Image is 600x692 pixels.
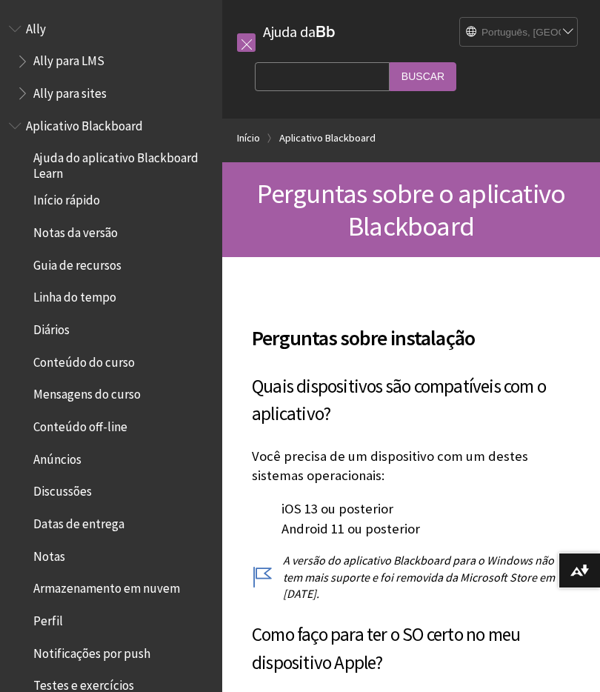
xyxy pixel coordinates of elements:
[252,305,570,353] h2: Perguntas sobre instalação
[252,499,570,538] p: iOS 13 ou posterior Android 11 ou posterior
[33,641,150,661] span: Notificações por push
[33,382,141,402] span: Mensagens do curso
[263,22,336,41] a: Ajuda daBb
[316,22,336,41] strong: Bb
[26,16,46,36] span: Ally
[33,414,127,434] span: Conteúdo off-line
[33,49,104,69] span: Ally para LMS
[252,373,570,429] h3: Quais dispositivos são compatíveis com o aplicativo?
[33,220,118,240] span: Notas da versão
[33,350,135,370] span: Conteúdo do curso
[460,18,579,47] select: Site Language Selector
[33,317,70,337] span: Diários
[33,146,212,181] span: Ajuda do aplicativo Blackboard Learn
[33,188,100,208] span: Início rápido
[33,608,63,628] span: Perfil
[33,447,81,467] span: Anúncios
[33,253,121,273] span: Guia de recursos
[252,447,570,485] p: Você precisa de um dispositivo com um destes sistemas operacionais:
[237,129,260,147] a: Início
[26,113,143,133] span: Aplicativo Blackboard
[9,16,213,106] nav: Book outline for Anthology Ally Help
[252,621,570,677] h3: Como faço para ter o SO certo no meu dispositivo Apple?
[33,544,65,564] span: Notas
[33,511,124,531] span: Datas de entrega
[33,479,92,499] span: Discussões
[33,81,107,101] span: Ally para sites
[33,576,180,596] span: Armazenamento em nuvem
[279,129,376,147] a: Aplicativo Blackboard
[33,285,116,305] span: Linha do tempo
[257,176,566,243] span: Perguntas sobre o aplicativo Blackboard
[252,552,570,602] p: A versão do aplicativo Blackboard para o Windows não tem mais suporte e foi removida da Microsoft...
[390,62,456,91] input: Buscar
